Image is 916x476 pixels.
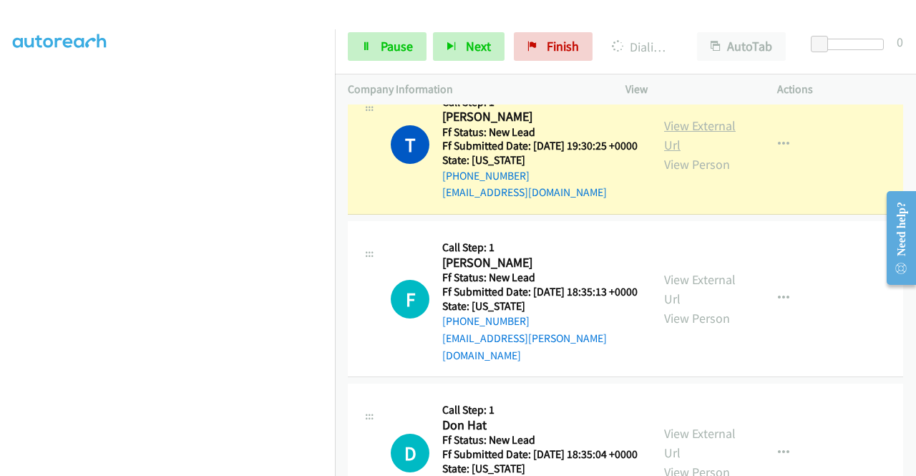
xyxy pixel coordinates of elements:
h5: Ff Status: New Lead [442,125,638,140]
h2: Don Hat [442,417,633,434]
span: Pause [381,38,413,54]
iframe: Resource Center [875,181,916,295]
h5: Ff Status: New Lead [442,433,638,447]
p: Dialing [PERSON_NAME] [612,37,671,57]
h1: T [391,125,429,164]
h5: Ff Submitted Date: [DATE] 19:30:25 +0000 [442,139,638,153]
a: [PHONE_NUMBER] [442,314,530,328]
a: View Person [664,310,730,326]
a: Finish [514,32,593,61]
button: Next [433,32,505,61]
a: [EMAIL_ADDRESS][PERSON_NAME][DOMAIN_NAME] [442,331,607,362]
p: View [625,81,751,98]
div: Delay between calls (in seconds) [818,39,884,50]
h2: [PERSON_NAME] [442,109,633,125]
span: Next [466,38,491,54]
h5: Call Step: 1 [442,241,638,255]
p: Actions [777,81,903,98]
a: View External Url [664,117,736,153]
h5: Ff Submitted Date: [DATE] 18:35:04 +0000 [442,447,638,462]
div: The call is yet to be attempted [391,434,429,472]
h5: State: [US_STATE] [442,299,638,314]
span: Finish [547,38,579,54]
h5: State: [US_STATE] [442,462,638,476]
a: View External Url [664,271,736,307]
h1: D [391,434,429,472]
h5: Call Step: 1 [442,403,638,417]
h5: State: [US_STATE] [442,153,638,167]
h2: [PERSON_NAME] [442,255,633,271]
button: AutoTab [697,32,786,61]
a: View External Url [664,425,736,461]
a: Pause [348,32,427,61]
div: 0 [897,32,903,52]
h5: Ff Status: New Lead [442,271,638,285]
a: View Person [664,156,730,173]
h1: F [391,280,429,319]
h5: Ff Submitted Date: [DATE] 18:35:13 +0000 [442,285,638,299]
a: [PHONE_NUMBER] [442,169,530,183]
div: The call is yet to be attempted [391,280,429,319]
a: [EMAIL_ADDRESS][DOMAIN_NAME] [442,185,607,199]
p: Company Information [348,81,600,98]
